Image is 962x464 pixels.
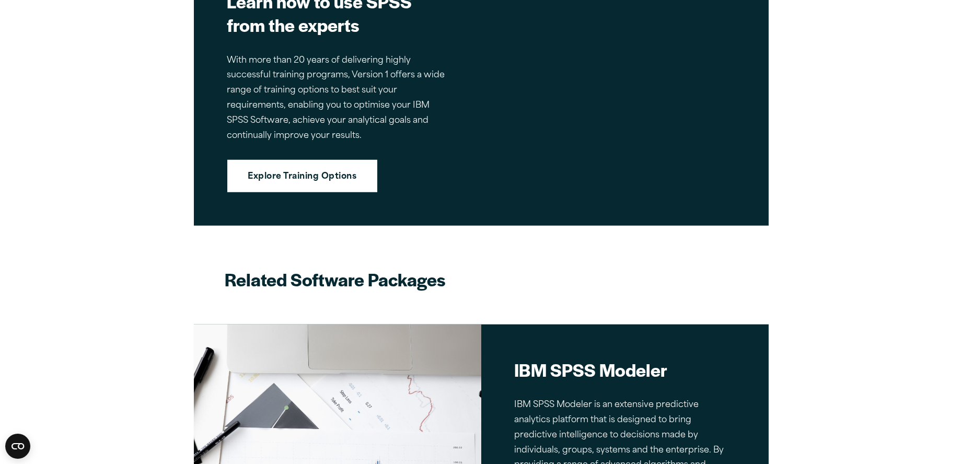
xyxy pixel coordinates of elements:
a: Explore Training Options [227,160,378,192]
p: With more than 20 years of delivering highly successful training programs, Version 1 offers a wid... [227,53,448,144]
button: Open CMP widget [5,434,30,459]
h2: IBM SPSS Modeler [515,358,735,381]
h2: Related Software Packages [225,268,575,291]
